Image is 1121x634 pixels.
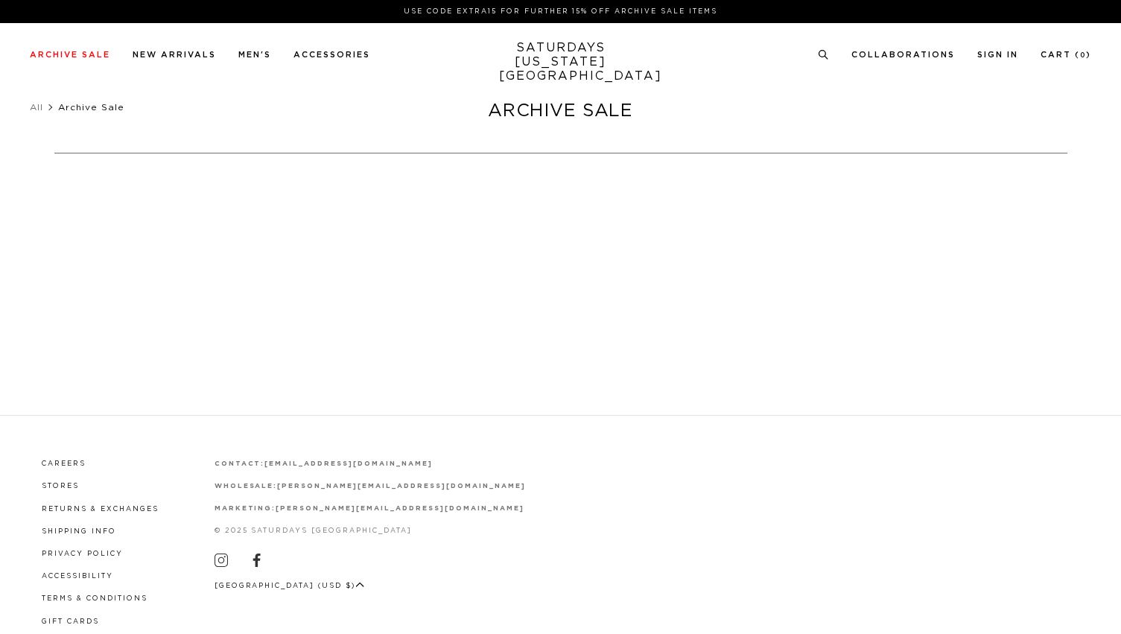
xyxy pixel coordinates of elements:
[238,51,271,59] a: Men's
[1080,52,1086,59] small: 0
[499,41,622,83] a: SATURDAYS[US_STATE][GEOGRAPHIC_DATA]
[30,103,43,112] a: All
[851,51,955,59] a: Collaborations
[42,618,99,625] a: Gift Cards
[293,51,370,59] a: Accessories
[42,551,123,557] a: Privacy Policy
[42,483,79,489] a: Stores
[42,573,113,580] a: Accessibility
[42,528,116,535] a: Shipping Info
[1041,51,1091,59] a: Cart (0)
[277,483,525,489] a: [PERSON_NAME][EMAIL_ADDRESS][DOMAIN_NAME]
[276,505,524,512] a: [PERSON_NAME][EMAIL_ADDRESS][DOMAIN_NAME]
[36,6,1085,17] p: Use Code EXTRA15 for Further 15% Off Archive Sale Items
[58,103,124,112] span: Archive Sale
[215,525,526,536] p: © 2025 Saturdays [GEOGRAPHIC_DATA]
[42,506,159,513] a: Returns & Exchanges
[42,595,147,602] a: Terms & Conditions
[30,51,110,59] a: Archive Sale
[215,460,265,467] strong: contact:
[215,483,278,489] strong: wholesale:
[977,51,1018,59] a: Sign In
[215,505,276,512] strong: marketing:
[42,460,86,467] a: Careers
[215,580,365,592] button: [GEOGRAPHIC_DATA] (USD $)
[264,460,432,467] a: [EMAIL_ADDRESS][DOMAIN_NAME]
[133,51,216,59] a: New Arrivals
